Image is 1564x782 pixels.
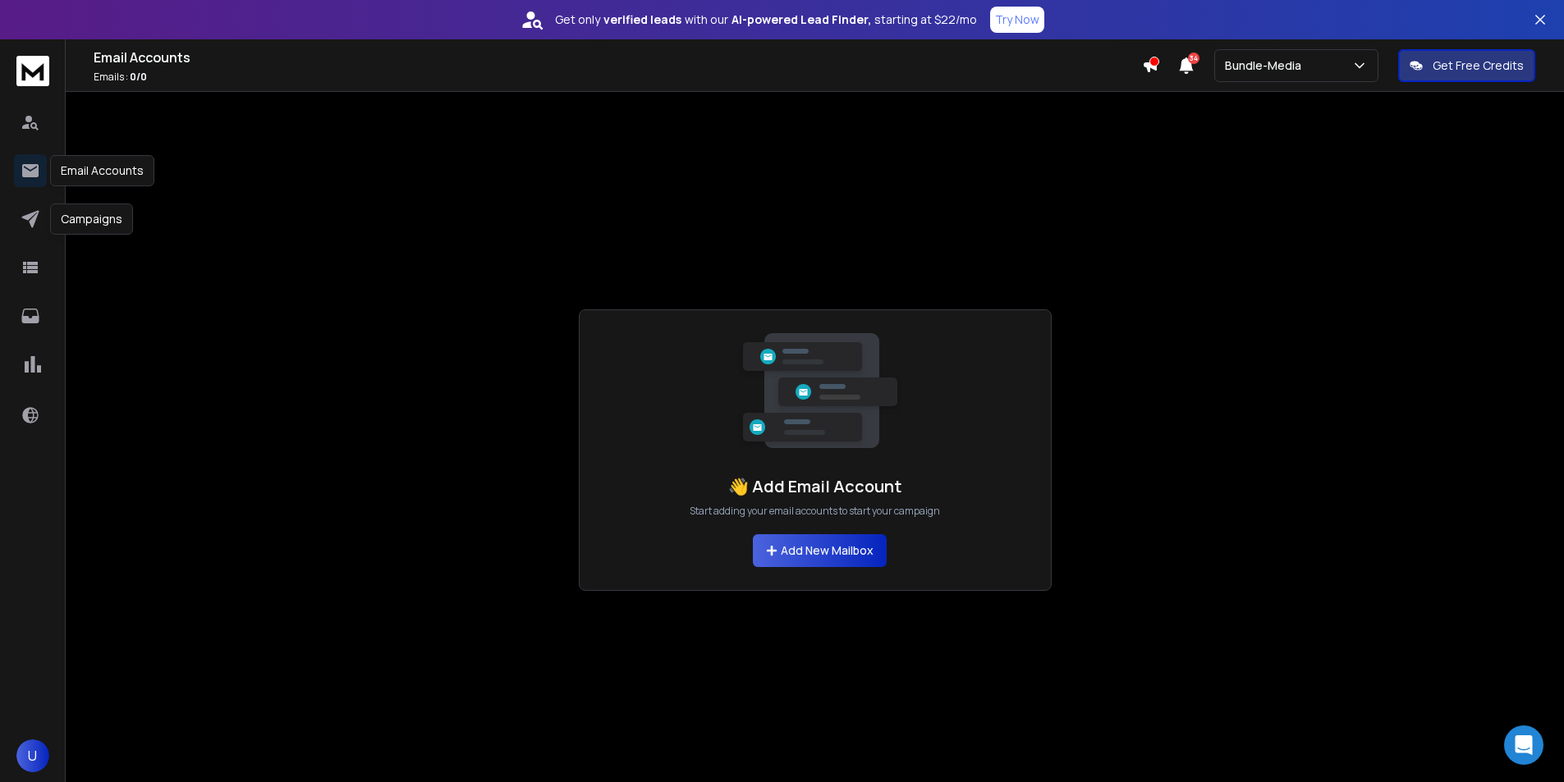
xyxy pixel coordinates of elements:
div: Open Intercom Messenger [1504,725,1543,765]
strong: AI-powered Lead Finder, [732,11,871,28]
strong: verified leads [603,11,681,28]
h1: Email Accounts [94,48,1142,67]
button: Try Now [990,7,1044,33]
p: Get only with our starting at $22/mo [555,11,977,28]
p: Get Free Credits [1433,57,1524,74]
span: 0 / 0 [130,70,147,84]
button: Get Free Credits [1398,49,1535,82]
p: Start adding your email accounts to start your campaign [690,505,940,518]
button: U [16,739,49,772]
p: Emails : [94,71,1142,84]
div: Campaigns [50,204,133,235]
h1: 👋 Add Email Account [728,475,901,498]
span: 34 [1188,53,1199,64]
div: Email Accounts [50,155,154,186]
p: Bundle-Media [1225,57,1308,74]
button: Add New Mailbox [753,534,887,567]
p: Try Now [995,11,1039,28]
img: logo [16,56,49,86]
